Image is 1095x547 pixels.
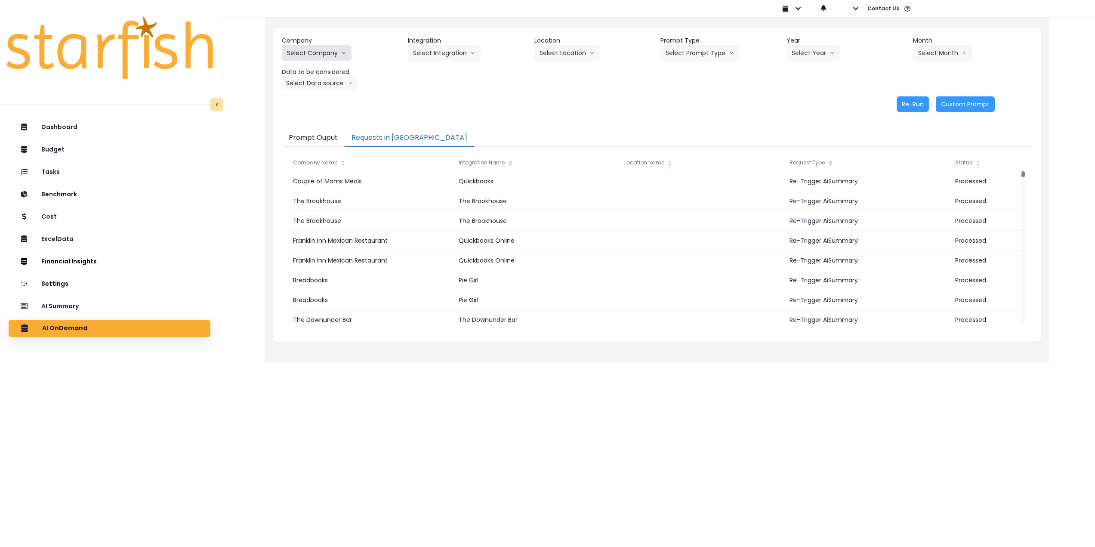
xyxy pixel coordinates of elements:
[408,36,527,45] header: Integration
[9,141,210,158] button: Budget
[41,303,79,310] p: AI Summary
[589,49,595,57] svg: arrow down line
[936,96,995,112] button: Custom Prompt
[785,211,950,231] div: Re-Trigger AiSummary
[9,320,210,337] button: AI OnDemand
[470,49,475,57] svg: arrow down line
[666,160,673,167] svg: sort
[341,49,346,57] svg: arrow down line
[9,253,210,270] button: Financial Insights
[41,124,77,131] p: Dashboard
[454,171,620,191] div: Quickbooks
[289,231,454,250] div: Franklin Inn Mexican Restaurant
[9,297,210,315] button: AI Summary
[289,310,454,330] div: The Downunder Bar
[339,160,346,167] svg: sort
[785,250,950,270] div: Re-Trigger AiSummary
[348,79,352,87] svg: arrow down line
[289,290,454,310] div: Breadbooks
[289,270,454,290] div: Breadbooks
[785,270,950,290] div: Re-Trigger AiSummary
[913,36,1032,45] header: Month
[454,310,620,330] div: The Downunder Bar
[785,290,950,310] div: Re-Trigger AiSummary
[282,36,401,45] header: Company
[913,45,972,61] button: Select Montharrow left line
[785,154,950,171] div: Request Type
[975,160,981,167] svg: sort
[9,163,210,180] button: Tasks
[785,310,950,330] div: Re-Trigger AiSummary
[660,45,739,61] button: Select Prompt Typearrow down line
[962,49,967,57] svg: arrow left line
[282,45,352,61] button: Select Companyarrow down line
[620,154,785,171] div: Location Name
[41,168,60,176] p: Tasks
[507,160,514,167] svg: sort
[534,36,654,45] header: Location
[785,171,950,191] div: Re-Trigger AiSummary
[282,68,401,77] header: Data to be considered.
[41,213,57,220] p: Cost
[454,154,620,171] div: Integration Name
[897,96,929,112] button: Re-Run
[787,45,840,61] button: Select Yeararrow down line
[787,36,906,45] header: Year
[289,211,454,231] div: The Brookhouse
[9,118,210,136] button: Dashboard
[454,290,620,310] div: Pie Girl
[454,250,620,270] div: Quickbooks Online
[289,191,454,211] div: The Brookhouse
[289,250,454,270] div: Franklin Inn Mexican Restaurant
[9,185,210,203] button: Benchmark
[454,270,620,290] div: Pie Girl
[408,45,481,61] button: Select Integrationarrow down line
[454,211,620,231] div: The Brookhouse
[830,49,835,57] svg: arrow down line
[42,324,87,332] p: AI OnDemand
[534,45,600,61] button: Select Locationarrow down line
[345,129,474,147] button: Requests in [GEOGRAPHIC_DATA]
[827,160,834,167] svg: sort
[282,77,357,90] button: Select Data sourcearrow down line
[785,231,950,250] div: Re-Trigger AiSummary
[729,49,734,57] svg: arrow down line
[289,171,454,191] div: Couple of Moms Meals
[41,146,65,153] p: Budget
[41,191,77,198] p: Benchmark
[454,231,620,250] div: Quickbooks Online
[9,275,210,292] button: Settings
[660,36,780,45] header: Prompt Type
[785,191,950,211] div: Re-Trigger AiSummary
[9,230,210,247] button: ExcelData
[9,208,210,225] button: Cost
[289,154,454,171] div: Company Name
[41,235,74,243] p: ExcelData
[282,129,345,147] button: Prompt Ouput
[454,191,620,211] div: The Brookhouse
